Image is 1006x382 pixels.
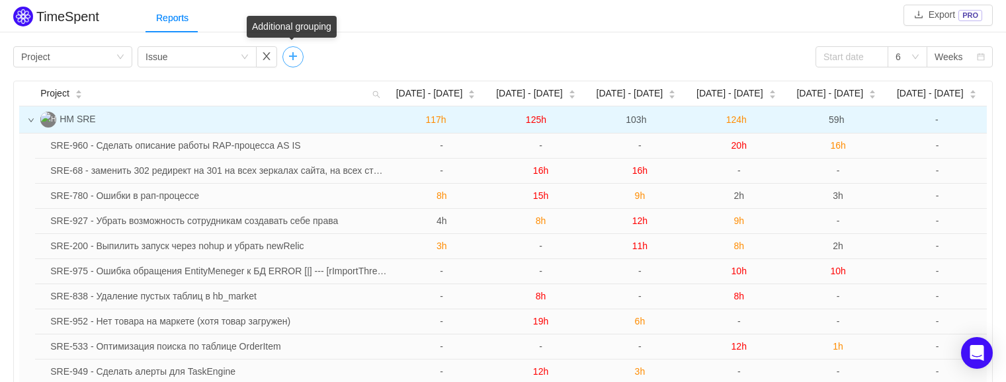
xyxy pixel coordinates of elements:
span: 1h [833,341,843,352]
span: 15h [533,190,548,201]
span: - [936,140,939,151]
span: - [638,266,642,276]
span: - [440,366,443,377]
i: icon: search [367,81,386,106]
div: Sort [75,88,83,97]
span: 11h [632,241,648,251]
span: - [539,341,542,352]
span: - [936,291,939,301]
span: - [440,165,443,176]
span: - [440,140,443,151]
span: - [936,241,939,251]
td: SRE-533 - Оптимизация поиска по таблице OrderItem [45,334,392,360]
i: icon: caret-down [769,93,776,97]
span: 10h [830,266,845,276]
span: 16h [533,165,548,176]
span: 9h [635,190,646,201]
span: - [837,316,840,326]
h2: TimeSpent [36,9,99,24]
span: 19h [533,316,548,326]
i: icon: down [116,53,124,62]
td: SRE-975 - Ошибка обращения EntityMeneger к БД ERROR [|] --- [rImportThread#6] [45,259,392,284]
span: [DATE] - [DATE] [696,87,763,100]
span: - [440,291,443,301]
span: 8h [734,241,744,251]
span: 103h [626,114,646,125]
span: - [737,165,741,176]
span: Project [40,87,69,100]
span: 8h [437,190,447,201]
span: 2h [833,241,843,251]
div: Sort [868,88,876,97]
div: Open Intercom Messenger [961,337,993,369]
div: 6 [896,47,901,67]
button: icon: plus [282,46,304,67]
span: - [440,341,443,352]
span: 124h [726,114,747,125]
button: icon: downloadExportPRO [903,5,993,26]
i: icon: caret-down [969,93,976,97]
i: icon: caret-down [669,93,676,97]
span: 3h [635,366,646,377]
span: - [936,190,939,201]
span: 6h [635,316,646,326]
i: icon: down [241,53,249,62]
span: [DATE] - [DATE] [396,87,463,100]
span: 16h [830,140,845,151]
td: SRE-960 - Сделать описание работы RAP-процесса AS IS [45,134,392,159]
span: - [737,316,741,326]
span: 12h [632,215,648,226]
button: icon: close [256,46,277,67]
span: - [638,341,642,352]
div: Sort [668,88,676,97]
span: - [638,291,642,301]
span: - [638,140,642,151]
span: 9h [734,215,744,226]
i: icon: caret-up [75,89,82,93]
span: - [837,366,840,377]
td: SRE-838 - Удаление пустых таблиц в hb_market [45,284,392,309]
span: 59h [829,114,844,125]
span: - [936,341,939,352]
span: 12h [533,366,548,377]
span: - [539,241,542,251]
span: 3h [437,241,447,251]
div: Weeks [935,47,963,67]
i: icon: caret-up [468,89,476,93]
span: [DATE] - [DATE] [897,87,964,100]
span: HM SRE [60,114,95,124]
div: Sort [969,88,977,97]
span: [DATE] - [DATE] [597,87,663,100]
span: 20h [732,140,747,151]
span: - [440,316,443,326]
span: - [935,114,939,125]
i: icon: calendar [977,53,985,62]
i: icon: caret-down [568,93,575,97]
i: icon: caret-down [869,93,876,97]
i: icon: caret-up [969,89,976,93]
div: Sort [568,88,576,97]
span: - [936,366,939,377]
div: Additional grouping [247,16,337,38]
span: - [936,165,939,176]
div: Issue [146,47,167,67]
td: SRE-952 - Нет товара на маркете (хотя товар загружен) [45,309,392,334]
img: HS [40,112,56,128]
span: - [539,266,542,276]
span: 16h [632,165,648,176]
span: - [936,316,939,326]
td: SRE-780 - Ошибки в рап-процессе [45,184,392,209]
span: 8h [536,291,546,301]
input: Start date [816,46,888,67]
span: 10h [732,266,747,276]
span: - [440,266,443,276]
span: - [936,215,939,226]
span: - [539,140,542,151]
span: 3h [833,190,843,201]
i: icon: caret-up [568,89,575,93]
i: icon: caret-up [769,89,776,93]
i: icon: caret-down [468,93,476,97]
span: 12h [732,341,747,352]
td: SRE-200 - Выпилить запуск через nohup и убрать newRelic [45,234,392,259]
span: 8h [734,291,744,301]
